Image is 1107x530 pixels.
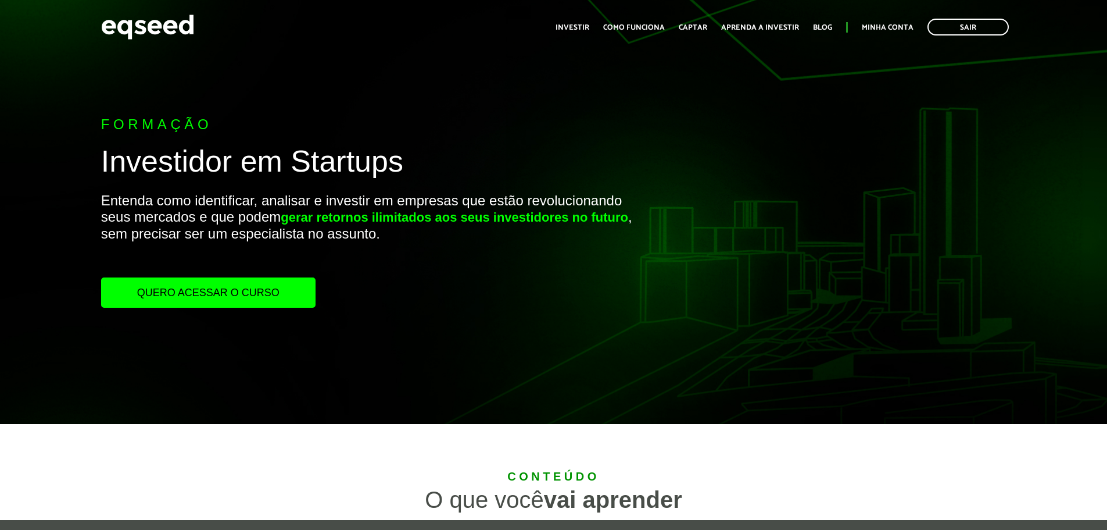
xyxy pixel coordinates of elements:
a: Sair [927,19,1009,35]
a: Blog [813,24,832,31]
div: Conteúdo [193,471,913,482]
a: Investir [556,24,589,31]
strong: vai aprender [544,487,682,513]
div: O que você [193,488,913,511]
a: Como funciona [603,24,665,31]
a: Minha conta [862,24,913,31]
p: Formação [101,116,637,133]
strong: gerar retornos ilimitados aos seus investidores no futuro [281,210,628,225]
a: Quero acessar o curso [101,278,316,308]
h1: Investidor em Startups [101,145,637,184]
img: EqSeed [101,12,194,42]
a: Captar [679,24,707,31]
p: Entenda como identificar, analisar e investir em empresas que estão revolucionando seus mercados ... [101,193,637,278]
a: Aprenda a investir [721,24,799,31]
